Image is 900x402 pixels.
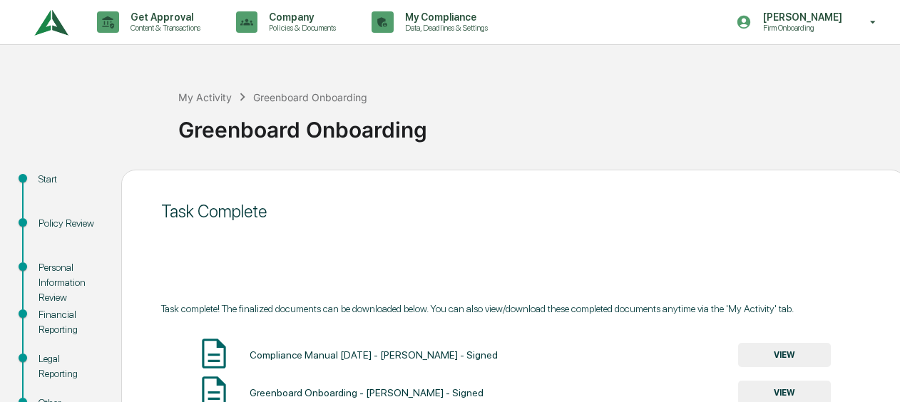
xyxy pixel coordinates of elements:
img: Document Icon [196,336,232,371]
div: Personal Information Review [39,260,98,305]
div: Financial Reporting [39,307,98,337]
div: My Activity [178,91,232,103]
img: logo [34,3,68,42]
div: Task complete! The finalized documents can be downloaded below. You can also view/download these ... [161,303,866,314]
p: Policies & Documents [257,23,343,33]
p: Company [257,11,343,23]
div: Task Complete [161,201,866,222]
p: [PERSON_NAME] [752,11,849,23]
div: Start [39,172,98,187]
p: Content & Transactions [119,23,208,33]
div: Policy Review [39,216,98,231]
p: My Compliance [394,11,495,23]
p: Data, Deadlines & Settings [394,23,495,33]
button: VIEW [738,343,831,367]
div: Greenboard Onboarding [253,91,367,103]
p: Firm Onboarding [752,23,849,33]
div: Compliance Manual [DATE] - [PERSON_NAME] - Signed [250,349,498,361]
div: Legal Reporting [39,351,98,381]
div: Greenboard Onboarding - [PERSON_NAME] - Signed [250,387,484,398]
p: Get Approval [119,11,208,23]
div: Greenboard Onboarding [178,105,893,143]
